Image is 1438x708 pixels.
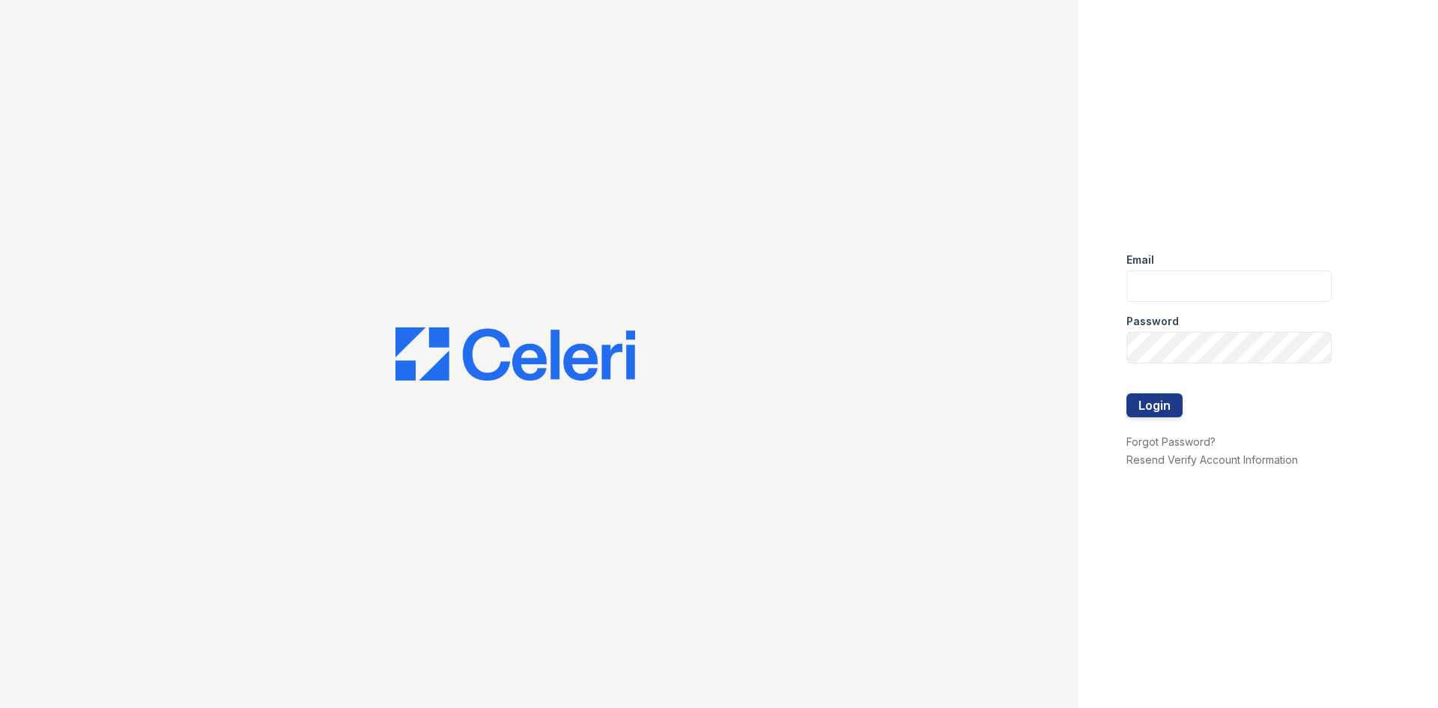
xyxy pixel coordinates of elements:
[1126,393,1183,417] button: Login
[1126,435,1216,448] a: Forgot Password?
[1126,314,1179,329] label: Password
[1126,252,1154,267] label: Email
[1126,453,1298,466] a: Resend Verify Account Information
[395,327,635,381] img: CE_Logo_Blue-a8612792a0a2168367f1c8372b55b34899dd931a85d93a1a3d3e32e68fde9ad4.png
